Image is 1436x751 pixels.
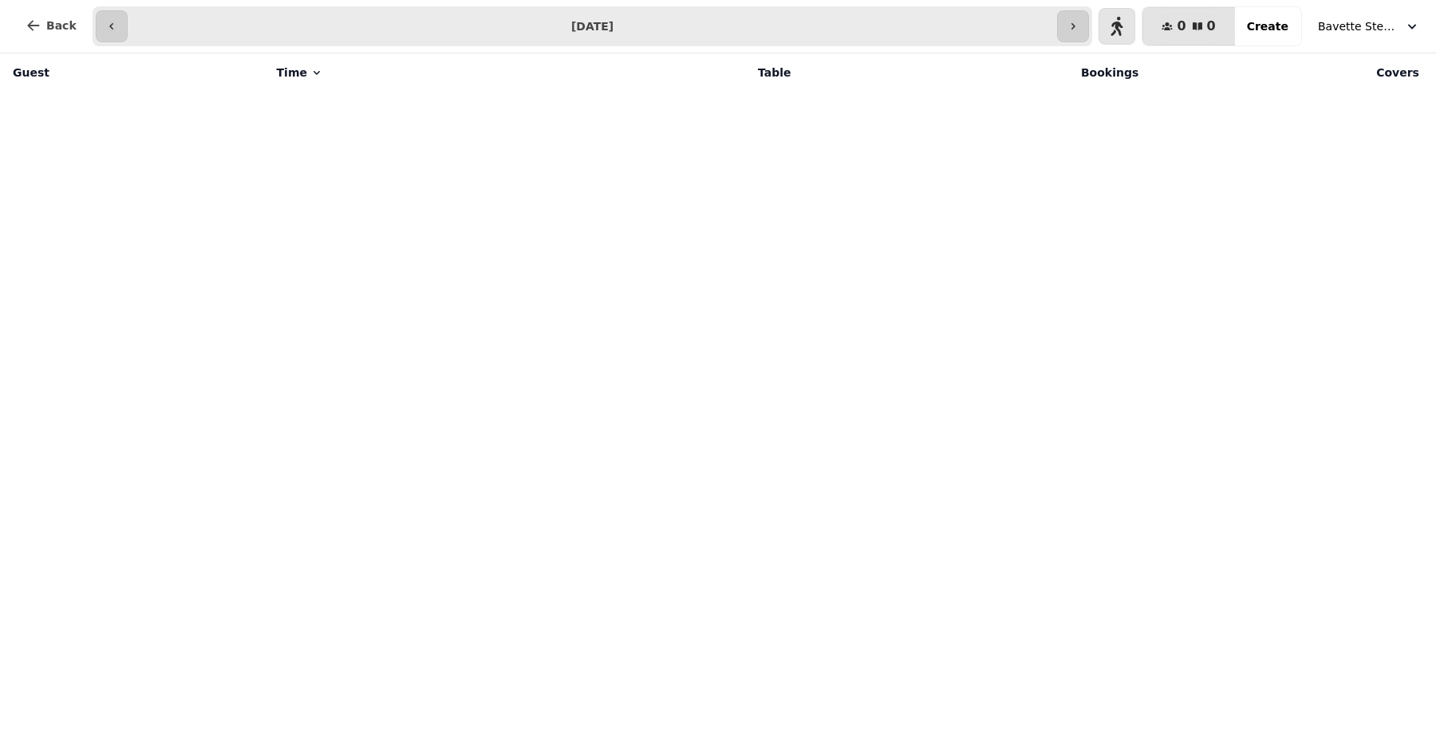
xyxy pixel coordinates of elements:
[1247,21,1288,32] span: Create
[801,53,1149,92] th: Bookings
[1207,20,1216,33] span: 0
[1142,7,1234,45] button: 00
[13,6,89,45] button: Back
[46,20,77,31] span: Back
[1148,53,1429,92] th: Covers
[1177,20,1185,33] span: 0
[1234,7,1301,45] button: Create
[1318,18,1398,34] span: Bavette Steakhouse - [PERSON_NAME]
[277,65,307,81] span: Time
[564,53,800,92] th: Table
[277,65,323,81] button: Time
[1308,12,1430,41] button: Bavette Steakhouse - [PERSON_NAME]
